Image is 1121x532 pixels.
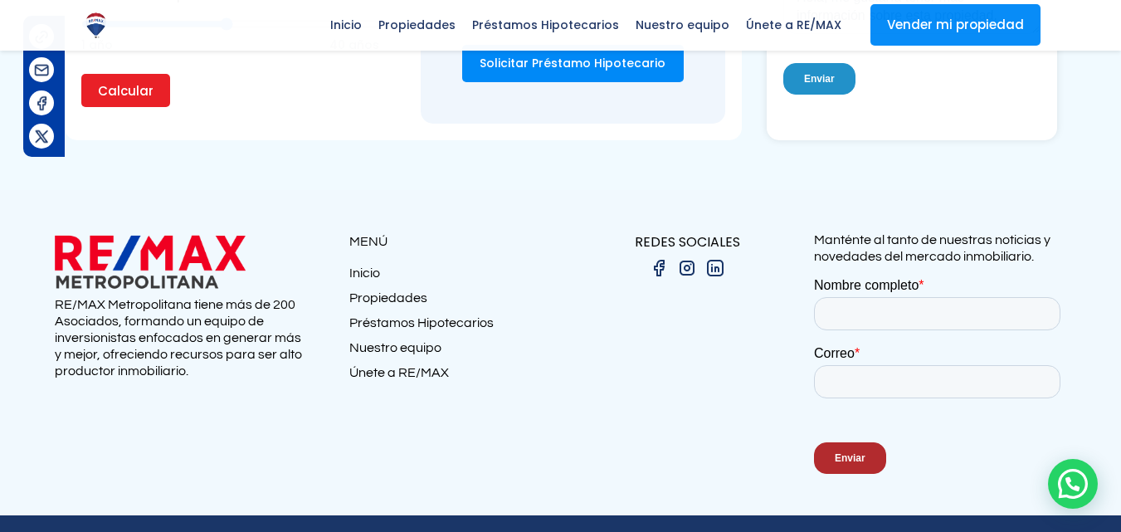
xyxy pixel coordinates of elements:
span: Únete a RE/MAX [738,12,850,37]
a: Solicitar Préstamo Hipotecario [462,45,684,82]
span: Nuestro equipo [627,12,738,37]
a: Únete a RE/MAX [349,364,561,389]
a: Inicio [349,265,561,290]
p: Manténte al tanto de nuestras noticias y novedades del mercado inmobiliario. [814,232,1067,265]
img: Compartir [33,128,51,145]
img: facebook.png [649,258,669,278]
span: Préstamos Hipotecarios [464,12,627,37]
span: Inicio [322,12,370,37]
a: Vender mi propiedad [870,4,1041,46]
a: Préstamos Hipotecarios [349,315,561,339]
img: Compartir [33,95,51,112]
img: Compartir [33,61,51,79]
p: RE/MAX Metropolitana tiene más de 200 Asociados, formando un equipo de inversionistas enfocados e... [55,296,308,379]
p: REDES SOCIALES [561,232,814,252]
iframe: Form 1 [814,277,1067,503]
span: Propiedades [370,12,464,37]
img: Logo de REMAX [81,11,110,40]
a: Propiedades [349,290,561,315]
input: Calcular [81,74,170,107]
img: instagram.png [677,258,697,278]
img: linkedin.png [705,258,725,278]
img: remax metropolitana logo [55,232,246,292]
p: MENÚ [349,232,561,252]
a: Nuestro equipo [349,339,561,364]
